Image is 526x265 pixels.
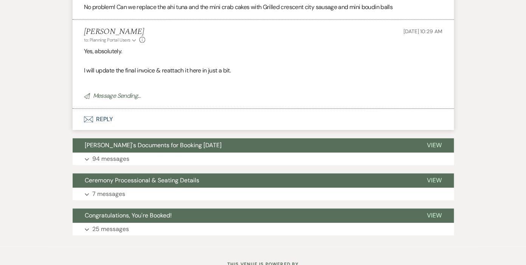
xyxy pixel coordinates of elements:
[84,2,442,12] p: No problem! Can we replace the ahi tuna and the mini crab cakes with Grilled crescent city sausag...
[73,109,454,130] button: Reply
[73,153,454,165] button: 94 messages
[427,176,442,184] span: View
[73,188,454,200] button: 7 messages
[427,211,442,219] span: View
[84,91,442,101] p: Message Sending...
[73,173,415,188] button: Ceremony Processional & Seating Details
[85,211,172,219] span: Congratulations, You're Booked!
[73,208,415,223] button: Congratulations, You're Booked!
[415,138,454,153] button: View
[85,141,222,149] span: [PERSON_NAME]'s Documents for Booking [DATE]
[85,176,199,184] span: Ceremony Processional & Seating Details
[415,173,454,188] button: View
[73,138,415,153] button: [PERSON_NAME]'s Documents for Booking [DATE]
[415,208,454,223] button: View
[84,37,130,43] span: to: Planning Portal Users
[84,66,442,75] p: I will update the final invoice & reattach it here in just a bit.
[92,154,129,164] p: 94 messages
[84,46,442,56] p: Yes, absolutely.
[84,27,146,37] h5: [PERSON_NAME]
[84,37,138,43] button: to: Planning Portal Users
[73,223,454,236] button: 25 messages
[92,189,125,199] p: 7 messages
[403,28,442,35] span: [DATE] 10:29 AM
[427,141,442,149] span: View
[92,224,129,234] p: 25 messages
